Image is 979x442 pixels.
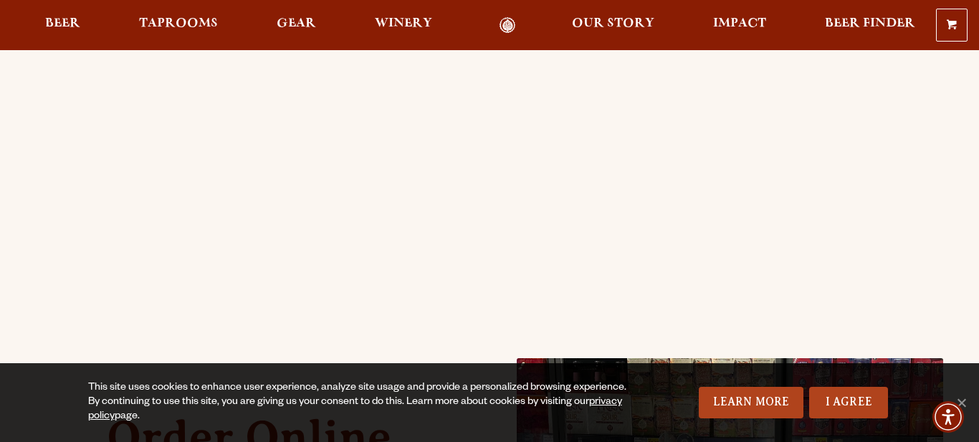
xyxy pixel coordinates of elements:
[45,18,80,29] span: Beer
[699,387,804,418] a: Learn More
[932,401,964,433] div: Accessibility Menu
[139,18,218,29] span: Taprooms
[480,17,534,34] a: Odell Home
[704,17,775,34] a: Impact
[816,17,925,34] a: Beer Finder
[88,381,633,424] div: This site uses cookies to enhance user experience, analyze site usage and provide a personalized ...
[825,18,915,29] span: Beer Finder
[277,18,316,29] span: Gear
[809,387,888,418] a: I Agree
[36,17,90,34] a: Beer
[88,397,622,423] a: privacy policy
[375,18,432,29] span: Winery
[713,18,766,29] span: Impact
[267,17,325,34] a: Gear
[130,17,227,34] a: Taprooms
[572,18,654,29] span: Our Story
[563,17,664,34] a: Our Story
[366,17,441,34] a: Winery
